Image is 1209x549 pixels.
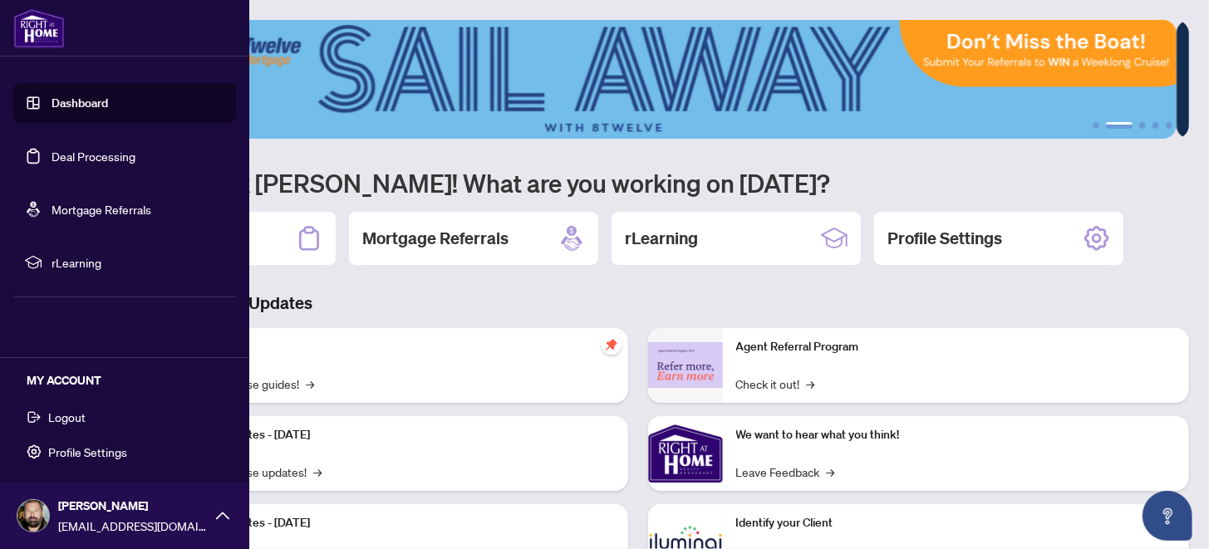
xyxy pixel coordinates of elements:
[313,463,322,481] span: →
[827,463,835,481] span: →
[86,167,1189,199] h1: Welcome back [PERSON_NAME]! What are you working on [DATE]?
[1143,491,1192,541] button: Open asap
[48,404,86,430] span: Logout
[602,335,622,355] span: pushpin
[306,375,314,393] span: →
[13,438,236,466] button: Profile Settings
[1139,122,1146,129] button: 3
[52,253,224,272] span: rLearning
[1106,122,1133,129] button: 2
[625,227,698,250] h2: rLearning
[86,20,1177,139] img: Slide 1
[807,375,815,393] span: →
[13,403,236,431] button: Logout
[52,202,151,217] a: Mortgage Referrals
[174,514,615,532] p: Platform Updates - [DATE]
[736,338,1177,356] p: Agent Referral Program
[52,96,108,110] a: Dashboard
[58,517,208,535] span: [EMAIL_ADDRESS][DOMAIN_NAME]
[736,426,1177,444] p: We want to hear what you think!
[362,227,509,250] h2: Mortgage Referrals
[174,426,615,444] p: Platform Updates - [DATE]
[86,292,1189,315] h3: Brokerage & Industry Updates
[1166,122,1172,129] button: 5
[52,149,135,164] a: Deal Processing
[736,514,1177,532] p: Identify your Client
[887,227,1002,250] h2: Profile Settings
[48,439,127,465] span: Profile Settings
[27,371,236,390] h5: MY ACCOUNT
[1152,122,1159,129] button: 4
[17,500,49,532] img: Profile Icon
[58,497,208,515] span: [PERSON_NAME]
[1093,122,1099,129] button: 1
[174,338,615,356] p: Self-Help
[648,342,723,388] img: Agent Referral Program
[13,8,65,48] img: logo
[736,375,815,393] a: Check it out!→
[736,463,835,481] a: Leave Feedback→
[648,416,723,491] img: We want to hear what you think!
